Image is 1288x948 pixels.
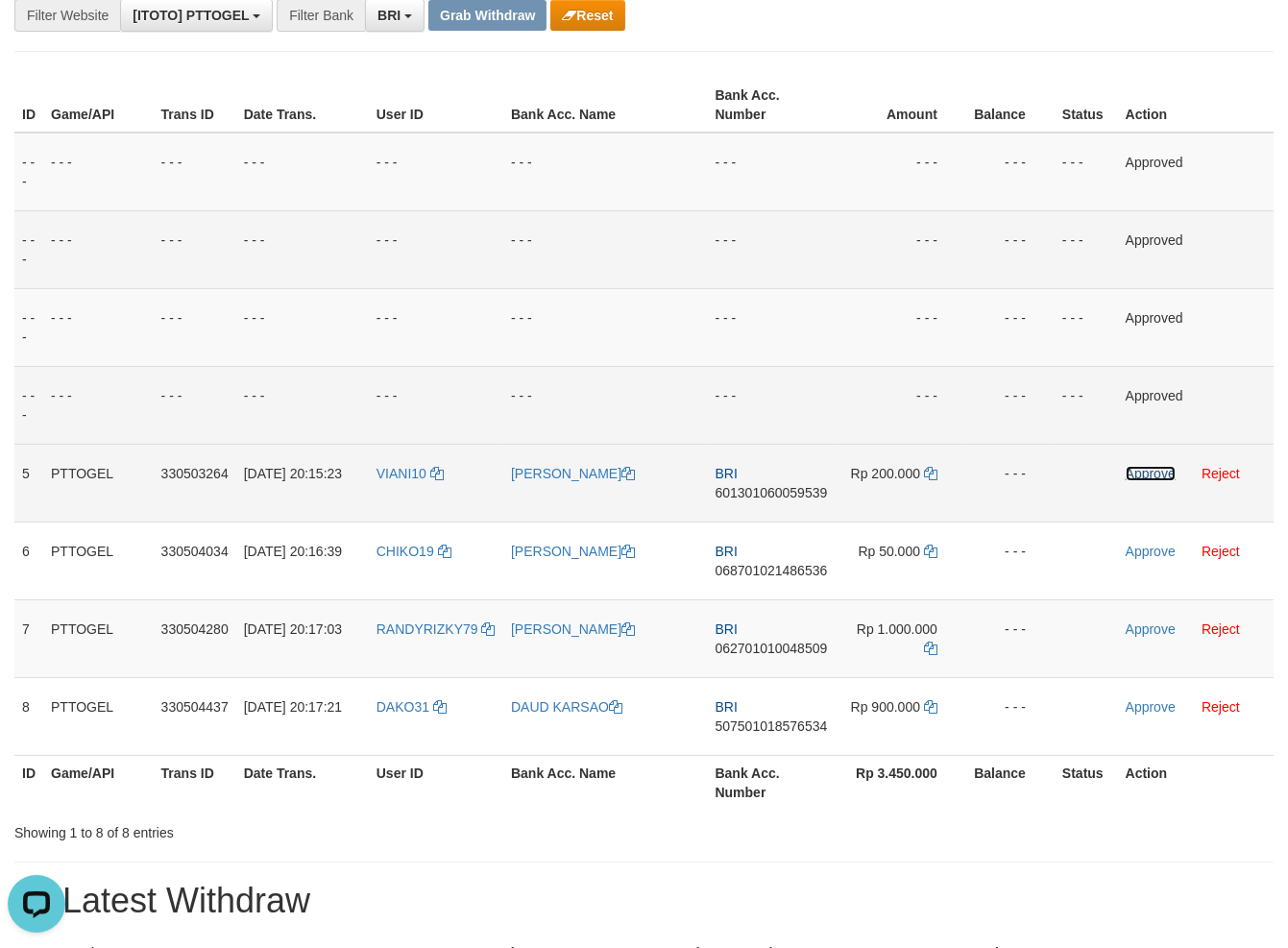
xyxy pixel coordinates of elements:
[154,366,236,444] td: - - -
[503,133,708,211] td: - - -
[14,522,43,599] td: 6
[708,78,836,133] th: Bank Acc. Number
[836,78,966,133] th: Amount
[14,755,43,810] th: ID
[511,544,635,559] a: [PERSON_NAME]
[14,210,43,288] td: - - -
[924,641,937,656] a: Copy 1000000 to clipboard
[966,133,1055,211] td: - - -
[1055,755,1118,810] th: Status
[708,755,836,810] th: Bank Acc. Number
[503,755,708,810] th: Bank Acc. Name
[43,755,154,810] th: Game/API
[14,882,1274,920] h1: 15 Latest Withdraw
[924,699,937,715] a: Copy 900000 to clipboard
[377,621,496,637] a: RANDYRIZKY79
[377,8,401,23] span: BRI
[377,544,451,559] a: CHIKO19
[377,621,478,637] span: RANDYRIZKY79
[377,466,426,481] span: VIANI10
[154,755,236,810] th: Trans ID
[161,466,229,481] span: 330503264
[43,522,154,599] td: PTTOGEL
[369,366,503,444] td: - - -
[966,522,1055,599] td: - - -
[369,755,503,810] th: User ID
[8,8,65,65] button: Open LiveChat chat widget
[43,366,154,444] td: - - -
[708,288,836,366] td: - - -
[716,466,738,481] span: BRI
[966,755,1055,810] th: Balance
[14,815,522,842] div: Showing 1 to 8 of 8 entries
[369,78,503,133] th: User ID
[966,288,1055,366] td: - - -
[1118,78,1274,133] th: Action
[236,78,369,133] th: Date Trans.
[1055,210,1118,288] td: - - -
[1126,699,1176,715] a: Approve
[43,210,154,288] td: - - -
[966,210,1055,288] td: - - -
[503,366,708,444] td: - - -
[1118,755,1274,810] th: Action
[858,544,920,559] span: Rp 50.000
[43,133,154,211] td: - - -
[836,288,966,366] td: - - -
[161,544,229,559] span: 330504034
[1055,78,1118,133] th: Status
[503,78,708,133] th: Bank Acc. Name
[966,78,1055,133] th: Balance
[369,288,503,366] td: - - -
[716,641,828,656] span: Copy 062701010048509 to clipboard
[236,288,369,366] td: - - -
[708,210,836,288] td: - - -
[924,466,937,481] a: Copy 200000 to clipboard
[511,621,635,637] a: [PERSON_NAME]
[716,563,828,578] span: Copy 068701021486536 to clipboard
[836,210,966,288] td: - - -
[377,699,429,715] span: DAKO31
[851,466,920,481] span: Rp 200.000
[377,544,434,559] span: CHIKO19
[14,444,43,522] td: 5
[708,133,836,211] td: - - -
[133,8,249,23] span: [ITOTO] PTTOGEL
[1055,133,1118,211] td: - - -
[1126,621,1176,637] a: Approve
[43,599,154,677] td: PTTOGEL
[1202,699,1240,715] a: Reject
[966,677,1055,755] td: - - -
[716,544,738,559] span: BRI
[1126,544,1176,559] a: Approve
[154,78,236,133] th: Trans ID
[161,699,229,715] span: 330504437
[14,78,43,133] th: ID
[966,599,1055,677] td: - - -
[966,444,1055,522] td: - - -
[43,78,154,133] th: Game/API
[154,288,236,366] td: - - -
[1118,288,1274,366] td: Approved
[236,755,369,810] th: Date Trans.
[1118,366,1274,444] td: Approved
[369,210,503,288] td: - - -
[1202,466,1240,481] a: Reject
[924,544,937,559] a: Copy 50000 to clipboard
[503,210,708,288] td: - - -
[244,544,342,559] span: [DATE] 20:16:39
[851,699,920,715] span: Rp 900.000
[43,677,154,755] td: PTTOGEL
[716,718,828,734] span: Copy 507501018576534 to clipboard
[511,466,635,481] a: [PERSON_NAME]
[14,599,43,677] td: 7
[1202,621,1240,637] a: Reject
[14,133,43,211] td: - - -
[244,699,342,715] span: [DATE] 20:17:21
[1055,288,1118,366] td: - - -
[161,621,229,637] span: 330504280
[377,466,444,481] a: VIANI10
[1118,133,1274,211] td: Approved
[154,210,236,288] td: - - -
[14,366,43,444] td: - - -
